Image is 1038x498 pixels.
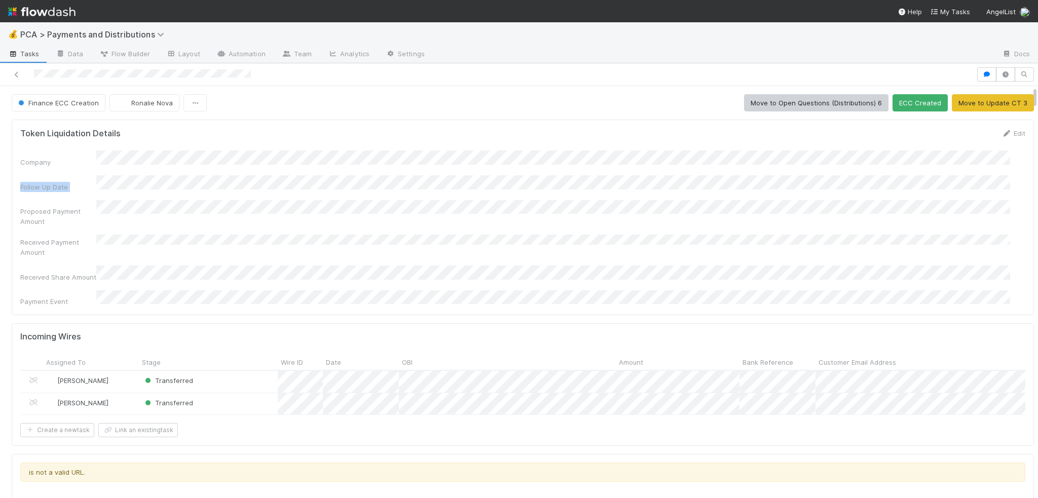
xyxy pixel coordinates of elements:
span: Stage [142,357,161,367]
span: PCA > Payments and Distributions [20,29,169,40]
span: [PERSON_NAME] [57,376,108,385]
span: Bank Reference [743,357,793,367]
button: Create a newtask [20,423,94,437]
button: Move to Open Questions (Distributions) 6 [744,94,888,111]
span: Transferred [143,376,193,385]
span: Wire ID [281,357,303,367]
a: Edit [1002,129,1025,137]
a: Flow Builder [91,47,158,63]
span: My Tasks [930,8,970,16]
button: Move to Update CT 3 [952,94,1034,111]
img: avatar_705b8750-32ac-4031-bf5f-ad93a4909bc8.png [48,376,56,385]
h5: Incoming Wires [20,332,81,342]
span: Finance ECC Creation [16,99,99,107]
span: Assigned To [46,357,86,367]
span: AngelList [986,8,1016,16]
div: is not a valid URL. [20,463,1025,482]
div: Company [20,157,96,167]
span: Amount [619,357,643,367]
h5: Token Liquidation Details [20,129,121,139]
button: Link an existingtask [98,423,178,437]
span: OBI [402,357,413,367]
span: Customer Email Address [819,357,896,367]
a: Automation [208,47,274,63]
div: Proposed Payment Amount [20,206,96,226]
img: logo-inverted-e16ddd16eac7371096b0.svg [8,3,76,20]
a: Data [48,47,91,63]
span: Date [326,357,341,367]
button: Finance ECC Creation [12,94,105,111]
a: My Tasks [930,7,970,17]
div: Help [898,7,922,17]
div: Transferred [143,398,193,408]
div: Received Share Amount [20,272,96,282]
img: avatar_e5ec2f5b-afc7-4357-8cf1-2139873d70b1.png [1020,7,1030,17]
div: Transferred [143,375,193,386]
span: [PERSON_NAME] [57,399,108,407]
a: Team [274,47,320,63]
button: Ronalie Nova [109,94,179,111]
span: Tasks [8,49,40,59]
div: [PERSON_NAME] [47,375,108,386]
div: Payment Event [20,296,96,307]
a: Layout [158,47,208,63]
div: Follow Up Date [20,182,96,192]
a: Settings [378,47,433,63]
img: avatar_705b8750-32ac-4031-bf5f-ad93a4909bc8.png [48,399,56,407]
img: avatar_0d9988fd-9a15-4cc7-ad96-88feab9e0fa9.png [118,98,128,108]
span: Flow Builder [99,49,150,59]
div: [PERSON_NAME] [47,398,108,408]
span: Transferred [143,399,193,407]
a: Docs [994,47,1038,63]
span: Ronalie Nova [131,99,173,107]
div: Received Payment Amount [20,237,96,257]
a: Analytics [320,47,378,63]
span: 💰 [8,30,18,39]
button: ECC Created [893,94,948,111]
